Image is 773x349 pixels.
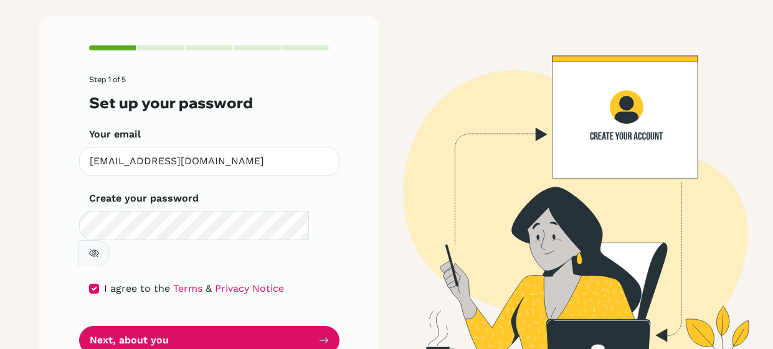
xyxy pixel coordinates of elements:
[89,191,199,206] label: Create your password
[89,75,126,84] span: Step 1 of 5
[89,94,330,112] h3: Set up your password
[89,127,141,142] label: Your email
[173,282,202,294] a: Terms
[79,147,339,176] input: Insert your email*
[215,282,284,294] a: Privacy Notice
[104,282,170,294] span: I agree to the
[206,282,212,294] span: &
